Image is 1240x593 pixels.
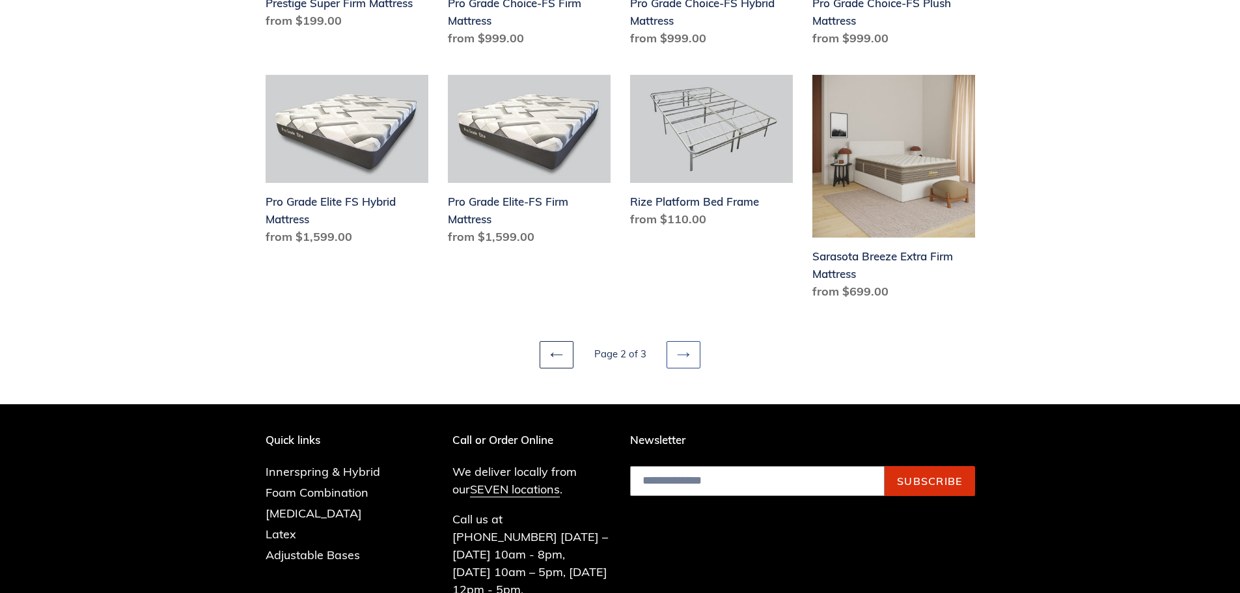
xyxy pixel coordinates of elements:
[266,506,362,521] a: [MEDICAL_DATA]
[630,75,793,234] a: Rize Platform Bed Frame
[630,434,975,447] p: Newsletter
[897,475,963,488] span: Subscribe
[576,347,664,362] li: Page 2 of 3
[266,527,296,542] a: Latex
[448,75,611,251] a: Pro Grade Elite-FS Firm Mattress
[266,75,428,251] a: Pro Grade Elite FS Hybrid Mattress
[266,547,360,562] a: Adjustable Bases
[812,75,975,305] a: Sarasota Breeze Extra Firm Mattress
[452,463,611,498] p: We deliver locally from our .
[885,466,975,496] button: Subscribe
[470,482,560,497] a: SEVEN locations
[452,434,611,447] p: Call or Order Online
[630,466,885,496] input: Email address
[266,485,368,500] a: Foam Combination
[266,464,380,479] a: Innerspring & Hybrid
[266,434,400,447] p: Quick links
